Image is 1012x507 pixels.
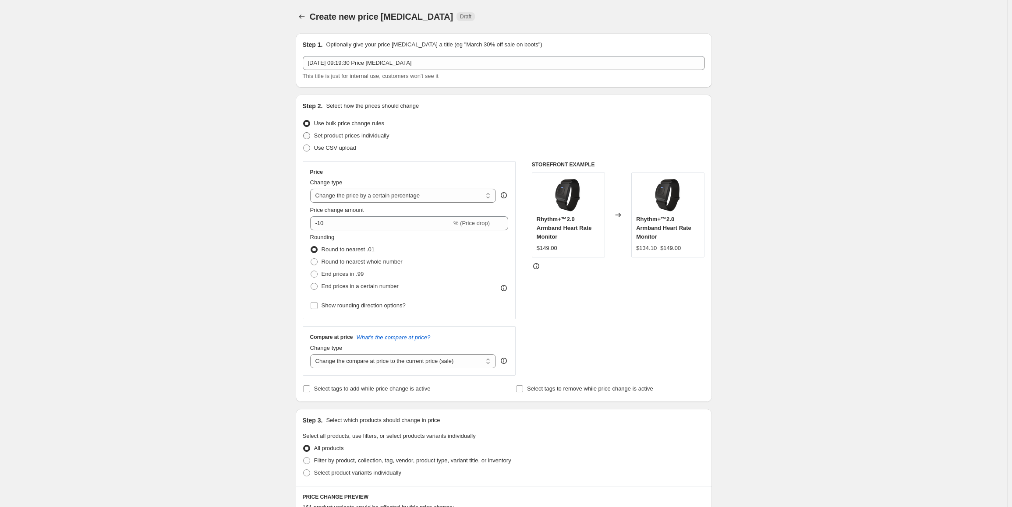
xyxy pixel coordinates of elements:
span: This title is just for internal use, customers won't see it [303,73,439,79]
strike: $149.00 [660,244,681,253]
span: Change type [310,345,343,351]
img: rhythm-2.0.467_80x.png [551,177,586,212]
p: Optionally give your price [MEDICAL_DATA] a title (eg "March 30% off sale on boots") [326,40,542,49]
img: rhythm-2.0.467_80x.png [651,177,686,212]
span: Change type [310,179,343,186]
h6: STOREFRONT EXAMPLE [532,161,705,168]
h2: Step 2. [303,102,323,110]
span: End prices in .99 [322,271,364,277]
div: help [499,191,508,200]
span: Use bulk price change rules [314,120,384,127]
div: help [499,356,508,365]
span: Use CSV upload [314,144,356,151]
button: Price change jobs [296,11,308,23]
button: What's the compare at price? [357,334,431,341]
h6: PRICE CHANGE PREVIEW [303,493,705,500]
span: Round to nearest .01 [322,246,375,253]
span: Draft [460,13,471,20]
span: Set product prices individually [314,132,389,139]
span: Round to nearest whole number [322,258,403,265]
div: $149.00 [537,244,557,253]
p: Select which products should change in price [326,416,440,425]
h3: Compare at price [310,334,353,341]
p: Select how the prices should change [326,102,419,110]
input: -15 [310,216,452,230]
span: Select product variants individually [314,469,401,476]
span: Create new price [MEDICAL_DATA] [310,12,453,21]
span: Show rounding direction options? [322,302,406,309]
span: Select all products, use filters, or select products variants individually [303,433,476,439]
div: $134.10 [636,244,657,253]
h3: Price [310,169,323,176]
h2: Step 1. [303,40,323,49]
span: Rhythm+™2.0 Armband Heart Rate Monitor [537,216,592,240]
span: All products [314,445,344,451]
span: Filter by product, collection, tag, vendor, product type, variant title, or inventory [314,457,511,464]
span: Select tags to remove while price change is active [527,385,653,392]
span: Select tags to add while price change is active [314,385,431,392]
span: Rhythm+™2.0 Armband Heart Rate Monitor [636,216,691,240]
span: Price change amount [310,207,364,213]
span: % (Price drop) [453,220,490,226]
h2: Step 3. [303,416,323,425]
span: End prices in a certain number [322,283,399,289]
input: 30% off holiday sale [303,56,705,70]
span: Rounding [310,234,335,240]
